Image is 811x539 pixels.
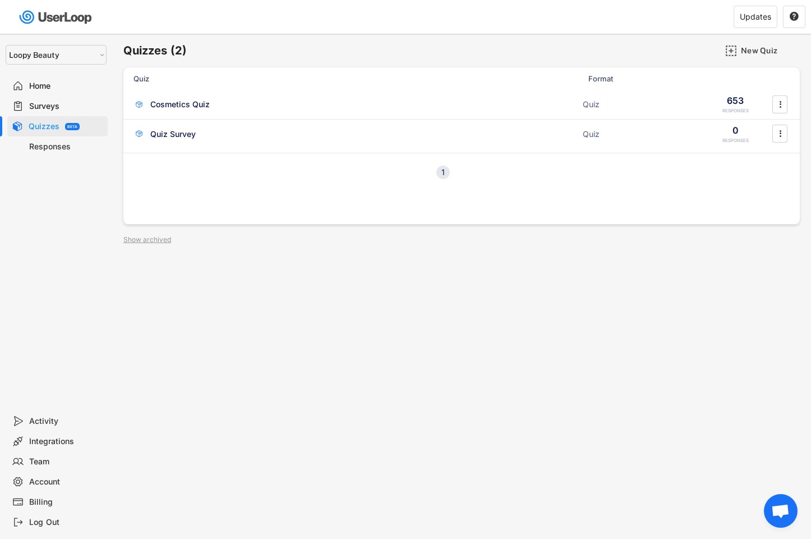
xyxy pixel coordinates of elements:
[29,101,103,112] div: Surveys
[29,141,103,152] div: Responses
[732,124,739,136] div: 0
[722,138,749,144] div: RESPONSES
[588,74,701,84] div: Format
[29,456,103,467] div: Team
[722,108,749,114] div: RESPONSES
[789,12,799,22] button: 
[436,168,450,176] div: 1
[775,125,786,142] button: 
[790,11,799,21] text: 
[150,129,196,140] div: Quiz Survey
[123,43,187,58] h6: Quizzes (2)
[29,477,103,487] div: Account
[17,6,96,29] img: userloop-logo-01.svg
[740,13,771,21] div: Updates
[727,94,744,107] div: 653
[29,497,103,508] div: Billing
[29,416,103,427] div: Activity
[123,236,171,243] div: Show archived
[779,98,781,110] text: 
[583,99,695,110] div: Quiz
[150,99,210,110] div: Cosmetics Quiz
[29,121,59,132] div: Quizzes
[779,128,781,140] text: 
[764,494,798,528] div: Open chat
[133,74,582,84] div: Quiz
[725,45,737,57] img: AddMajor.svg
[29,436,103,447] div: Integrations
[67,125,77,129] div: BETA
[29,517,103,528] div: Log Out
[741,45,797,56] div: New Quiz
[583,129,695,140] div: Quiz
[29,81,103,92] div: Home
[775,96,786,113] button: 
